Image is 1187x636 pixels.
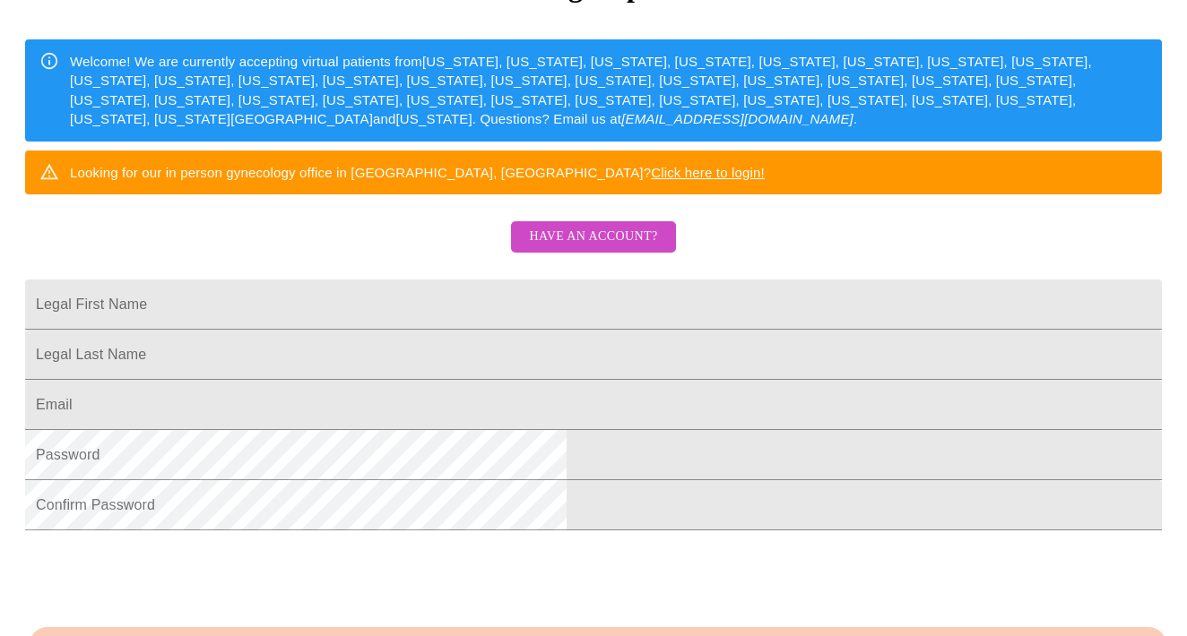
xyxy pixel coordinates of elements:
div: Welcome! We are currently accepting virtual patients from [US_STATE], [US_STATE], [US_STATE], [US... [70,45,1148,136]
iframe: reCAPTCHA [25,539,298,609]
a: Click here to login! [651,165,765,180]
em: [EMAIL_ADDRESS][DOMAIN_NAME] [621,111,853,126]
button: Have an account? [511,221,675,253]
a: Have an account? [507,241,680,256]
div: Looking for our in person gynecology office in [GEOGRAPHIC_DATA], [GEOGRAPHIC_DATA]? [70,156,765,189]
span: Have an account? [529,226,657,248]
